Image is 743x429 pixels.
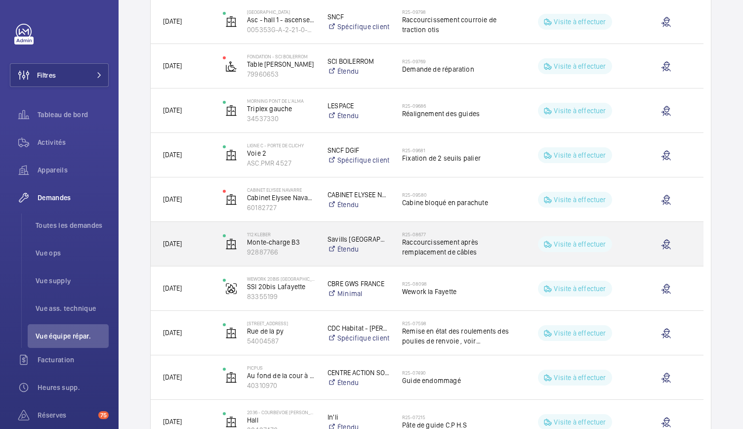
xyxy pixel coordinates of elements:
p: SSI 20bis Lafayette [247,282,315,292]
span: Facturation [38,355,109,365]
p: Ligne C - PORTE DE CLICHY [247,142,315,148]
span: Réserves [38,410,94,420]
span: Vue équipe répar. [36,331,109,341]
p: LESPACE [328,101,389,111]
a: Étendu [328,111,389,121]
p: [GEOGRAPHIC_DATA] [247,9,315,15]
span: Raccourcissement après remplacement de câbles [402,237,509,257]
span: Cabine bloqué en parachute [402,198,509,208]
p: SNCF DGIF [328,145,389,155]
p: Morning Pont de l'Alma [247,98,315,104]
span: Toutes les demandes [36,220,109,230]
h2: R25-09798 [402,9,509,15]
p: Visite à effectuer [554,61,606,71]
h2: R25-07215 [402,414,509,420]
span: [DATE] [163,284,182,292]
p: Au fond de la cour à droite [247,371,315,381]
h2: R25-09681 [402,147,509,153]
div: Press SPACE to select this row. [151,311,703,355]
p: Table [PERSON_NAME] [247,59,315,69]
h2: R25-09686 [402,103,509,109]
img: elevator.svg [225,16,237,28]
a: Spécifique client [328,155,389,165]
span: Heures supp. [38,383,109,392]
span: [DATE] [163,240,182,248]
span: Vue ass. technique [36,303,109,313]
span: [DATE] [163,195,182,203]
p: Visite à effectuer [554,417,606,427]
span: Wework la Fayette [402,287,509,297]
a: Spécifique client [328,333,389,343]
p: Savills [GEOGRAPHIC_DATA] [328,234,389,244]
button: Filtres [10,63,109,87]
p: Visite à effectuer [554,17,606,27]
p: Picpus [247,365,315,371]
div: Press SPACE to select this row. [151,266,703,311]
h2: R25-07598 [402,320,509,326]
p: 83355199 [247,292,315,301]
p: Asc - hall 1 - ascenseur "Coeur de gare" - [247,15,315,25]
a: Étendu [328,244,389,254]
p: ASC.PMR 4527 [247,158,315,168]
p: 60182727 [247,203,315,213]
img: elevator.svg [225,105,237,117]
p: 2036 - COURBEVOIE [PERSON_NAME] [247,409,315,415]
p: 34537330 [247,114,315,124]
p: Hall [247,415,315,425]
img: elevator.svg [225,416,237,428]
img: elevator.svg [225,194,237,206]
div: Press SPACE to select this row. [151,133,703,177]
span: Raccourcissement courroie de traction otis [402,15,509,35]
p: Visite à effectuer [554,239,606,249]
span: [DATE] [163,106,182,114]
img: elevator.svg [225,327,237,339]
span: Demandes [38,193,109,203]
p: Cabinet Elysee Navarre [247,193,315,203]
p: Triplex gauche [247,104,315,114]
span: [DATE] [163,373,182,381]
p: Monte-charge B3 [247,237,315,247]
p: [STREET_ADDRESS] [247,320,315,326]
p: Visite à effectuer [554,328,606,338]
span: Vue ops [36,248,109,258]
span: [DATE] [163,151,182,159]
p: CABINET ELYSEE NAVARRE [247,187,315,193]
span: [DATE] [163,418,182,426]
span: 75 [98,411,109,419]
p: 54004587 [247,336,315,346]
span: Vue supply [36,276,109,286]
p: 79960653 [247,69,315,79]
img: elevator.svg [225,238,237,250]
span: Tableau de bord [38,110,109,120]
img: elevator.svg [225,149,237,161]
span: Activités [38,137,109,147]
img: platform_lift.svg [225,60,237,72]
p: WeWork 20bis [GEOGRAPHIC_DATA] [247,276,315,282]
a: Étendu [328,200,389,210]
span: Réalignement des guides [402,109,509,119]
p: Rue de la py [247,326,315,336]
span: [DATE] [163,329,182,337]
h2: R25-09769 [402,58,509,64]
span: Filtres [37,70,56,80]
p: CENTRE ACTION SOCIALE [DEMOGRAPHIC_DATA] [328,368,389,378]
p: Voie 2 [247,148,315,158]
p: Visite à effectuer [554,284,606,294]
img: elevator.svg [225,372,237,384]
span: [DATE] [163,62,182,70]
p: Visite à effectuer [554,373,606,383]
span: Guide endommagé [402,376,509,386]
div: Press SPACE to select this row. [151,222,703,266]
img: fire_alarm.svg [225,283,237,295]
a: Spécifique client [328,22,389,32]
a: Minimal [328,289,389,299]
p: 40310970 [247,381,315,390]
div: Press SPACE to select this row. [151,44,703,88]
a: Étendu [328,378,389,387]
div: Press SPACE to select this row. [151,177,703,222]
a: Étendu [328,66,389,76]
span: Remise en état des roulements des poulies de renvoie , voir remplacement complète des poulies [402,326,509,346]
div: Press SPACE to select this row. [151,355,703,400]
span: [DATE] [163,17,182,25]
h2: R25-08677 [402,231,509,237]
